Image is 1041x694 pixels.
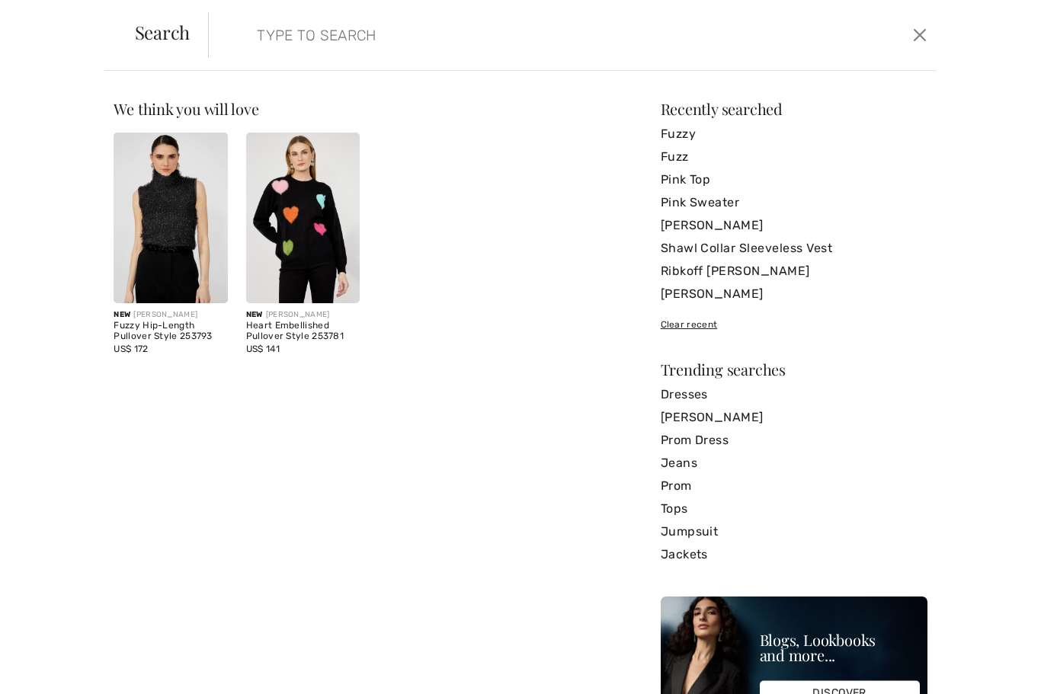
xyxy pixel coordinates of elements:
a: Fuzzy [661,123,927,146]
div: [PERSON_NAME] [114,309,227,321]
a: Jumpsuit [661,520,927,543]
img: Heart Embellished Pullover Style 253781. Black [246,133,360,303]
div: Recently searched [661,101,927,117]
a: Ribkoff [PERSON_NAME] [661,260,927,283]
button: Close [908,23,931,47]
a: Prom Dress [661,429,927,452]
div: Clear recent [661,318,927,331]
a: [PERSON_NAME] [661,214,927,237]
a: Prom [661,475,927,497]
a: Dresses [661,383,927,406]
span: US$ 141 [246,344,280,354]
a: [PERSON_NAME] [661,283,927,305]
a: Jeans [661,452,927,475]
a: Pink Sweater [661,191,927,214]
a: Pink Top [661,168,927,191]
div: Trending searches [661,362,927,377]
a: Fuzz [661,146,927,168]
img: Fuzzy Hip-Length Pullover Style 253793. Black [114,133,227,303]
div: Fuzzy Hip-Length Pullover Style 253793 [114,321,227,342]
a: Jackets [661,543,927,566]
a: [PERSON_NAME] [661,406,927,429]
span: New [114,310,130,319]
div: Heart Embellished Pullover Style 253781 [246,321,360,342]
input: TYPE TO SEARCH [245,12,742,58]
span: US$ 172 [114,344,148,354]
a: Shawl Collar Sleeveless Vest [661,237,927,260]
a: Tops [661,497,927,520]
div: Blogs, Lookbooks and more... [760,632,920,663]
span: Search [135,23,191,41]
div: [PERSON_NAME] [246,309,360,321]
span: We think you will love [114,98,258,119]
span: New [246,310,263,319]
